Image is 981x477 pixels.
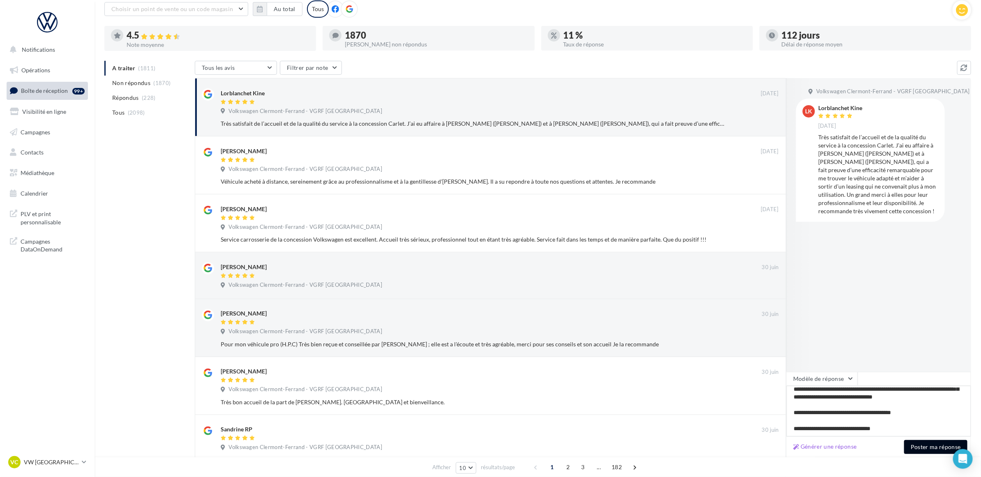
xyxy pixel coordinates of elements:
[21,67,50,74] span: Opérations
[221,89,265,97] div: Lorblanchet Kine
[112,94,139,102] span: Répondus
[22,108,66,115] span: Visibilité en ligne
[307,0,329,18] div: Tous
[761,90,779,97] span: [DATE]
[127,31,309,40] div: 4.5
[21,128,50,135] span: Campagnes
[806,107,812,115] span: LK
[953,449,973,469] div: Open Intercom Messenger
[818,122,836,130] span: [DATE]
[21,149,44,156] span: Contacts
[229,224,382,231] span: Volkswagen Clermont-Ferrand - VGRF [GEOGRAPHIC_DATA]
[818,105,862,111] div: Lorblanchet Kine
[221,425,252,433] div: Sandrine RP
[608,461,625,474] span: 182
[5,164,90,182] a: Médiathèque
[221,147,267,155] div: [PERSON_NAME]
[816,88,970,95] span: Volkswagen Clermont-Ferrand - VGRF [GEOGRAPHIC_DATA]
[154,80,171,86] span: (1870)
[592,461,605,474] span: ...
[221,120,725,128] div: Très satisfait de l’accueil et de la qualité du service à la concession Carlet. J’ai eu affaire à...
[5,124,90,141] a: Campagnes
[280,61,342,75] button: Filtrer par note
[221,367,267,376] div: [PERSON_NAME]
[127,42,309,48] div: Note moyenne
[24,458,78,466] p: VW [GEOGRAPHIC_DATA]
[22,46,55,53] span: Notifications
[111,5,233,12] span: Choisir un point de vente ou un code magasin
[345,41,528,47] div: [PERSON_NAME] non répondus
[72,88,85,94] div: 99+
[761,206,779,213] span: [DATE]
[221,263,267,271] div: [PERSON_NAME]
[195,61,277,75] button: Tous les avis
[762,311,779,318] span: 30 juin
[576,461,589,474] span: 3
[112,108,125,117] span: Tous
[221,398,725,406] div: Très bon accueil de la part de [PERSON_NAME]. [GEOGRAPHIC_DATA] et bienveillance.
[782,41,965,47] div: Délai de réponse moyen
[5,205,90,229] a: PLV et print personnalisable
[786,372,858,386] button: Modèle de réponse
[229,166,382,173] span: Volkswagen Clermont-Ferrand - VGRF [GEOGRAPHIC_DATA]
[229,281,382,289] span: Volkswagen Clermont-Ferrand - VGRF [GEOGRAPHIC_DATA]
[545,461,559,474] span: 1
[7,454,88,470] a: VC VW [GEOGRAPHIC_DATA]
[229,328,382,335] span: Volkswagen Clermont-Ferrand - VGRF [GEOGRAPHIC_DATA]
[221,235,725,244] div: Service carrosserie de la concession Volkswagen est excellent. Accueil très sérieux, professionne...
[762,426,779,434] span: 30 juin
[818,133,938,215] div: Très satisfait de l’accueil et de la qualité du service à la concession Carlet. J’ai eu affaire à...
[561,461,575,474] span: 2
[221,205,267,213] div: [PERSON_NAME]
[21,190,48,197] span: Calendrier
[790,442,860,452] button: Générer une réponse
[456,462,477,474] button: 10
[761,148,779,155] span: [DATE]
[5,82,90,99] a: Boîte de réception99+
[762,264,779,271] span: 30 juin
[21,169,54,176] span: Médiathèque
[221,177,725,186] div: Véhicule acheté à distance, sereinement grâce au professionnalisme et à la gentillesse d'[PERSON_...
[762,369,779,376] span: 30 juin
[229,108,382,115] span: Volkswagen Clermont-Ferrand - VGRF [GEOGRAPHIC_DATA]
[112,79,150,87] span: Non répondus
[253,2,302,16] button: Au total
[221,309,267,318] div: [PERSON_NAME]
[202,64,235,71] span: Tous les avis
[229,444,382,451] span: Volkswagen Clermont-Ferrand - VGRF [GEOGRAPHIC_DATA]
[21,236,85,253] span: Campagnes DataOnDemand
[229,386,382,393] span: Volkswagen Clermont-Ferrand - VGRF [GEOGRAPHIC_DATA]
[459,465,466,471] span: 10
[11,458,18,466] span: VC
[21,87,68,94] span: Boîte de réception
[433,463,451,471] span: Afficher
[5,62,90,79] a: Opérations
[21,208,85,226] span: PLV et print personnalisable
[142,94,156,101] span: (228)
[5,144,90,161] a: Contacts
[267,2,302,16] button: Au total
[481,463,515,471] span: résultats/page
[5,233,90,257] a: Campagnes DataOnDemand
[5,103,90,120] a: Visibilité en ligne
[128,109,145,116] span: (2098)
[904,440,967,454] button: Poster ma réponse
[221,340,725,348] div: Pour mon véhicule pro (H.P.C) Très bien reçue et conseillée par [PERSON_NAME] ; elle est a l'écou...
[563,41,746,47] div: Taux de réponse
[5,185,90,202] a: Calendrier
[563,31,746,40] div: 11 %
[104,2,248,16] button: Choisir un point de vente ou un code magasin
[782,31,965,40] div: 112 jours
[345,31,528,40] div: 1870
[221,456,725,464] div: Un accueil chaleureux et efficace. [PERSON_NAME]
[5,41,86,58] button: Notifications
